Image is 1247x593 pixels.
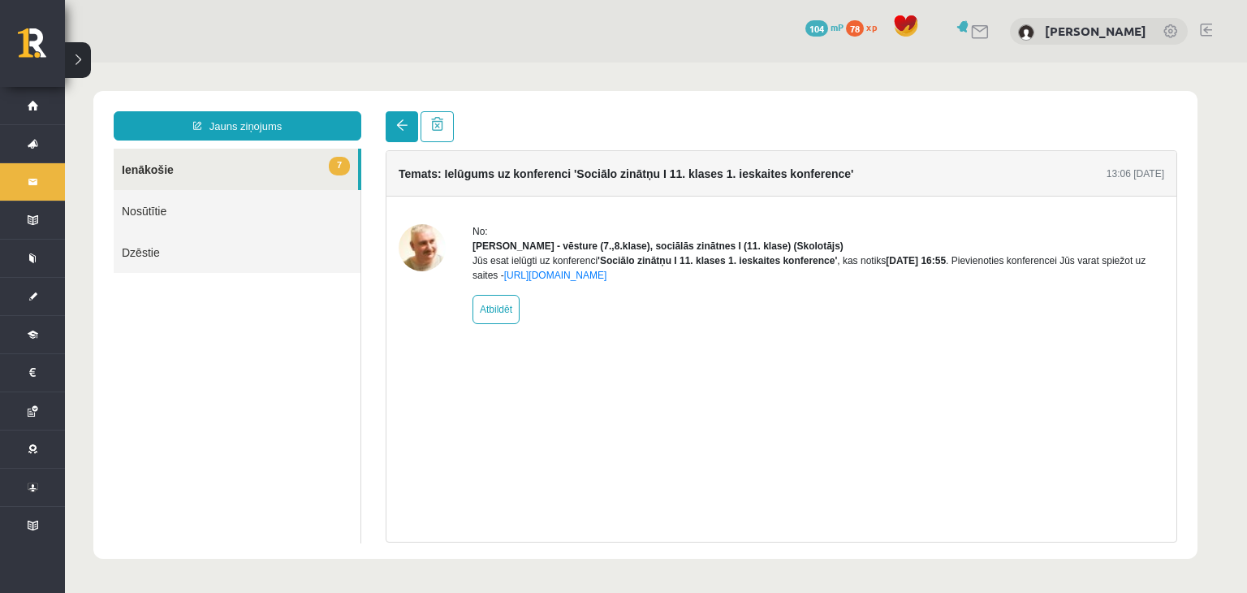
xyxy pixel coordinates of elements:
span: mP [831,20,844,33]
strong: [PERSON_NAME] - vēsture (7.,8.klase), sociālās zinātnes I (11. klase) (Skolotājs) [408,178,779,189]
span: 78 [846,20,864,37]
img: Svjatoslavs Vasilijs Kudrjavcevs [1018,24,1034,41]
b: 'Sociālo zinātņu I 11. klases 1. ieskaites konference' [533,193,772,204]
a: 104 mP [805,20,844,33]
a: Dzēstie [49,169,296,210]
a: Nosūtītie [49,128,296,169]
a: 7Ienākošie [49,86,293,128]
img: Andris Garabidovičs - vēsture (7.,8.klase), sociālās zinātnes I (11. klase) [334,162,381,209]
a: 78 xp [846,20,885,33]
a: Atbildēt [408,232,455,262]
div: No: [408,162,1099,176]
a: Rīgas 1. Tālmācības vidusskola [18,28,65,69]
a: [URL][DOMAIN_NAME] [439,207,542,219]
span: xp [866,20,877,33]
span: 7 [264,94,285,113]
a: Jauns ziņojums [49,49,296,78]
h4: Temats: Ielūgums uz konferenci 'Sociālo zinātņu I 11. klases 1. ieskaites konference' [334,105,788,118]
a: [PERSON_NAME] [1045,23,1146,39]
div: Jūs esat ielūgti uz konferenci , kas notiks . Pievienoties konferencei Jūs varat spiežot uz saites - [408,191,1099,220]
span: 104 [805,20,828,37]
div: 13:06 [DATE] [1042,104,1099,119]
b: [DATE] 16:55 [821,193,881,204]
